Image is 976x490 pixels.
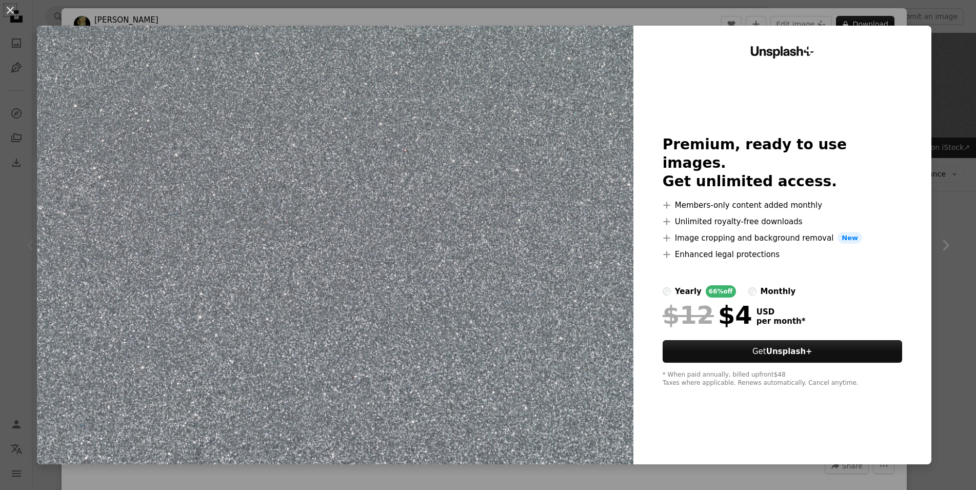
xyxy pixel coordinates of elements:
[663,135,902,191] h2: Premium, ready to use images. Get unlimited access.
[663,371,902,387] div: * When paid annually, billed upfront $48 Taxes where applicable. Renews automatically. Cancel any...
[706,285,736,298] div: 66% off
[761,285,796,298] div: monthly
[663,215,902,228] li: Unlimited royalty-free downloads
[663,302,714,328] span: $12
[838,232,862,244] span: New
[663,232,902,244] li: Image cropping and background removal
[756,307,806,317] span: USD
[663,340,902,363] button: GetUnsplash+
[675,285,702,298] div: yearly
[663,199,902,211] li: Members-only content added monthly
[766,347,812,356] strong: Unsplash+
[663,248,902,261] li: Enhanced legal protections
[756,317,806,326] span: per month *
[748,287,756,296] input: monthly
[663,302,752,328] div: $4
[663,287,671,296] input: yearly66%off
